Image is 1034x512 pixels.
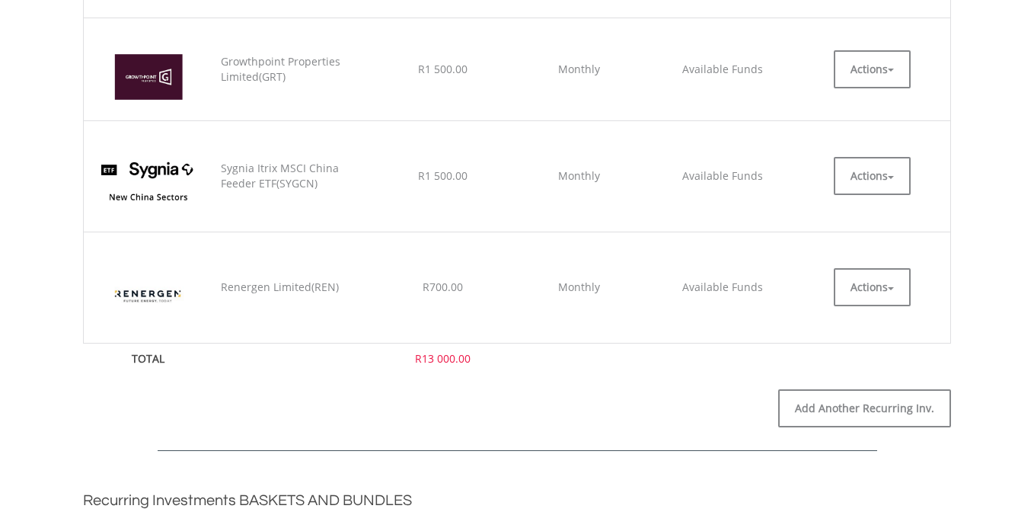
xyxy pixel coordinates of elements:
td: Available Funds [650,232,795,343]
h2: Recurring Investments BASKETS AND BUNDLES [83,489,951,512]
td: Available Funds [650,18,795,120]
button: Actions [834,268,911,306]
img: EQU.ZA.GRT.png [91,41,206,113]
td: Monthly [508,18,650,120]
button: Actions [834,157,911,195]
td: Sygnia Itrix MSCI China Feeder ETF(SYGCN) [213,120,378,232]
span: R1 500.00 [418,168,468,183]
img: EQU.ZA.SYGCN.png [91,144,206,224]
th: TOTAL [84,343,214,374]
a: Add Another Recurring Inv. [778,389,951,427]
span: R13 000.00 [415,351,471,366]
img: EQU.ZA.REN.png [91,255,206,335]
td: Growthpoint Properties Limited(GRT) [213,18,378,120]
td: Monthly [508,232,650,343]
td: Renergen Limited(REN) [213,232,378,343]
td: Monthly [508,120,650,232]
td: Available Funds [650,120,795,232]
span: R1 500.00 [418,62,468,76]
span: R700.00 [423,280,463,294]
button: Actions [834,50,911,88]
